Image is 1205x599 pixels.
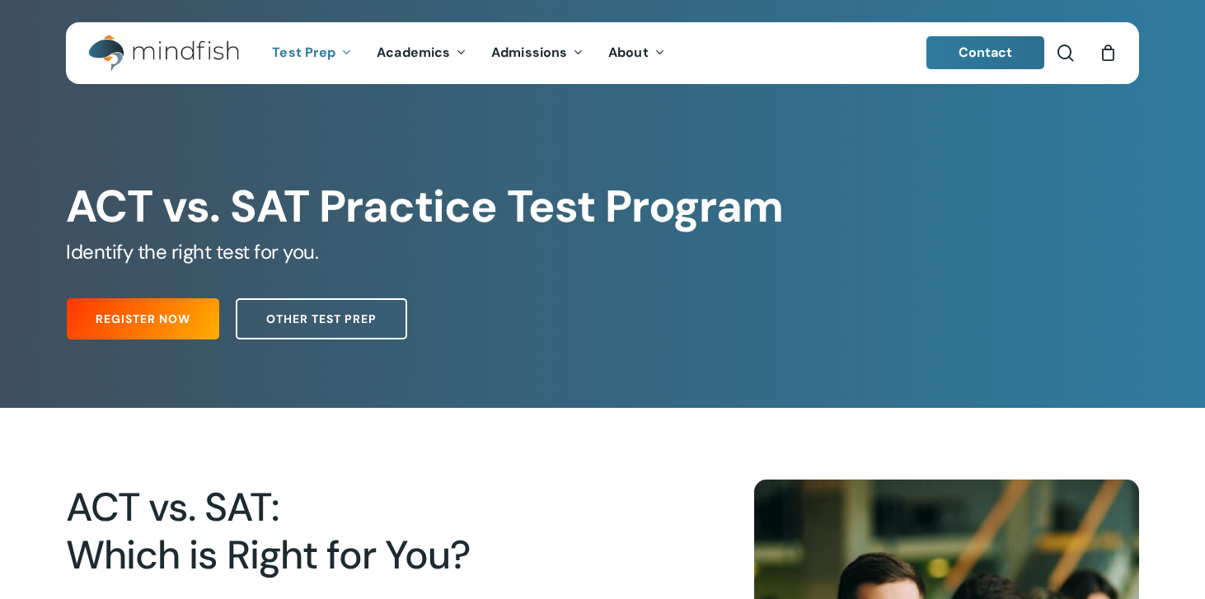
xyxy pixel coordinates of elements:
span: Test Prep [272,44,335,61]
span: Contact [959,44,1013,61]
span: Admissions [491,44,567,61]
a: Admissions [479,46,596,60]
h1: ACT vs. SAT Practice Test Program [66,180,1139,233]
a: Other Test Prep [236,298,407,339]
span: About [608,44,649,61]
a: Academics [364,46,479,60]
h2: ACT vs. SAT: Which is Right for You? [66,484,639,579]
a: Test Prep [260,46,364,60]
span: Register Now [96,311,190,327]
a: Cart [1099,44,1117,62]
nav: Main Menu [260,22,677,84]
span: Academics [377,44,450,61]
h5: Identify the right test for you. [66,239,1139,265]
a: Contact [926,36,1045,69]
a: Register Now [67,298,219,339]
header: Main Menu [66,22,1139,84]
span: Other Test Prep [266,311,377,327]
a: About [596,46,678,60]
